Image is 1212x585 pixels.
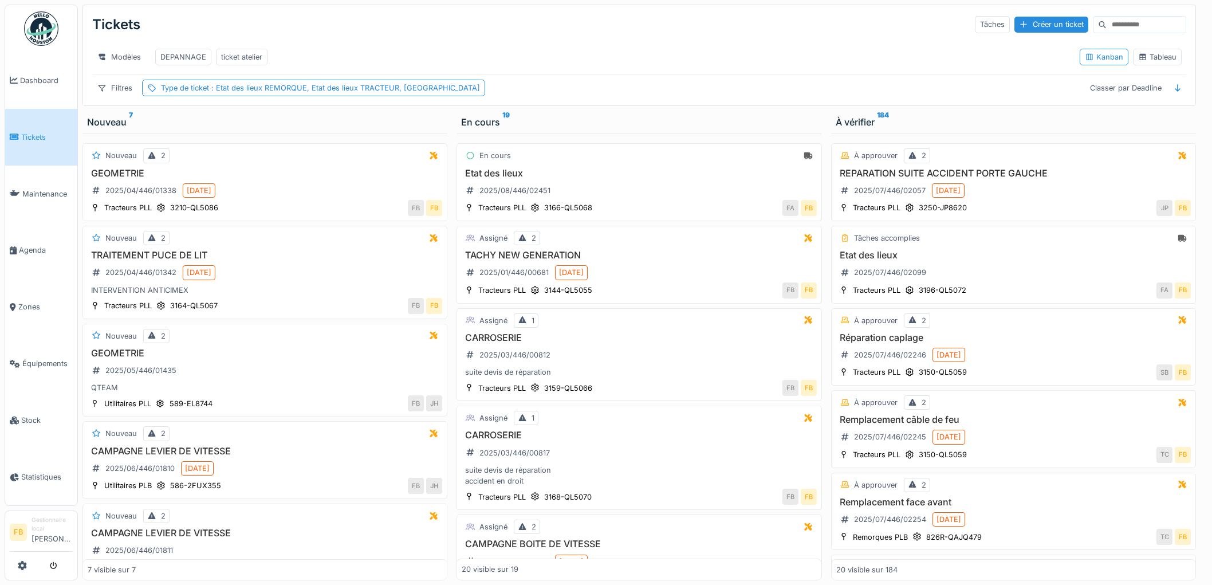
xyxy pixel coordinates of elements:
div: FB [782,380,798,396]
div: 2 [922,150,926,161]
div: DEPANNAGE [160,52,206,62]
div: 2 [922,397,926,408]
h3: TACHY NEW GENERATION [462,250,816,261]
div: Utilitaires PLB [104,480,152,491]
div: [DATE] [187,185,211,196]
h3: CAMPAGNE LEVIER DE VITESSE [88,446,442,457]
div: 2 [161,233,166,244]
div: FB [426,200,442,216]
a: Équipements [5,335,77,392]
div: [DATE] [936,514,961,525]
a: Zones [5,279,77,336]
div: suite devis de réparation [462,367,816,378]
div: FB [782,489,798,505]
div: 586-2FUX355 [170,480,221,491]
div: JP [1156,200,1172,216]
div: Type de ticket [161,83,480,93]
div: 2025/06/446/01810 [105,463,175,474]
div: FB [408,478,424,494]
span: Dashboard [20,75,73,86]
div: 2025/03/446/00817 [479,447,550,458]
div: 2025/07/446/02245 [854,431,926,442]
li: FB [10,524,27,541]
div: [DATE] [187,267,211,278]
h3: TRAITEMENT PUCE DE LIT [88,250,442,261]
div: 3196-QL5072 [919,285,966,296]
div: 2025/07/446/02246 [854,350,926,360]
span: Stock [21,415,73,426]
div: En cours [461,115,817,129]
a: Statistiques [5,449,77,505]
h3: CAMPAGNE LEVIER DE VITESSE [88,528,442,539]
a: Stock [5,392,77,449]
div: 3150-QL5059 [919,367,967,378]
div: FB [1175,447,1191,463]
h3: Etat des lieux [836,250,1191,261]
div: 2025/07/446/02057 [854,185,926,196]
div: Nouveau [105,331,137,341]
div: Classer par Deadline [1085,80,1167,96]
div: [DATE] [559,267,584,278]
div: Nouveau [105,428,137,439]
h3: Remplacement face avant [836,497,1191,508]
div: 3166-QL5068 [544,202,592,213]
div: 2025/01/446/00681 [479,267,549,278]
div: 3150-QL5059 [919,449,967,460]
a: Maintenance [5,166,77,222]
div: À approuver [854,480,898,490]
div: FB [426,298,442,314]
div: À vérifier [836,115,1191,129]
span: Tickets [21,132,73,143]
div: FB [1175,200,1191,216]
div: ticket atelier [221,52,262,62]
h3: CARROSERIE [462,332,816,343]
div: FB [1175,529,1191,545]
div: QTEAM [88,382,442,393]
div: Tracteurs PLL [478,492,526,502]
div: [DATE] [936,431,961,442]
div: Tracteurs PLL [478,285,526,296]
div: Tracteurs PLL [853,449,900,460]
div: Tâches accomplies [854,233,920,244]
div: 2025/07/446/02099 [854,267,926,278]
span: Agenda [19,245,73,256]
div: 2 [161,428,166,439]
div: Gestionnaire local [32,516,73,533]
div: 3168-QL5070 [544,492,592,502]
div: FB [782,282,798,299]
sup: 19 [502,115,510,129]
div: Tracteurs PLL [853,367,900,378]
h3: Remplacement câble de feu [836,414,1191,425]
div: 2 [161,150,166,161]
div: 2 [161,331,166,341]
div: 3159-QL5066 [544,383,592,394]
h3: Réparation caplage [836,332,1191,343]
div: 589-EL8744 [170,398,213,409]
sup: 7 [129,115,133,129]
li: [PERSON_NAME] [32,516,73,549]
div: TC [1156,529,1172,545]
div: 3164-QL5067 [170,300,218,311]
div: 826R-QAJQ479 [926,532,982,543]
div: FB [801,489,817,505]
sup: 184 [877,115,889,129]
div: Tracteurs PLL [853,202,900,213]
div: INTERVENTION ANTICIMEX [88,285,442,296]
img: Badge_color-CXgf-gQk.svg [24,11,58,46]
h3: CAMPAGNE BOITE DE VITESSE [462,539,816,549]
div: 3144-QL5055 [544,285,592,296]
div: Tracteurs PLL [853,285,900,296]
div: Tracteurs PLL [104,202,152,213]
div: Utilitaires PLL [104,398,151,409]
div: 2025/04/446/01342 [105,267,176,278]
div: 2025/04/446/01338 [105,185,176,196]
div: 3250-JP8620 [919,202,967,213]
div: 2 [161,511,166,521]
div: FB [1175,282,1191,299]
div: Créer un ticket [1014,17,1088,32]
div: JH [426,478,442,494]
div: FB [408,298,424,314]
div: FB [801,200,817,216]
div: [DATE] [936,185,961,196]
div: [DATE] [936,350,961,360]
